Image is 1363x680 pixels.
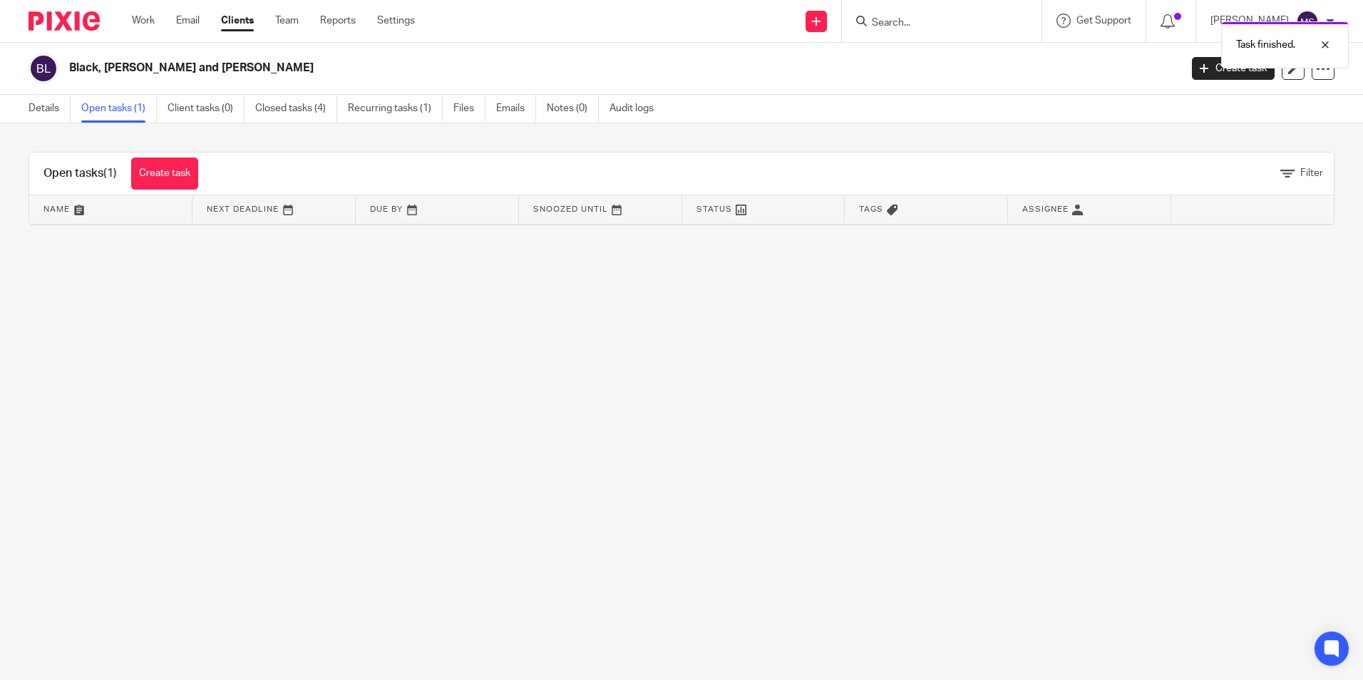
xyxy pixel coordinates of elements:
span: Snoozed Until [533,205,608,213]
a: Team [275,14,299,28]
a: Reports [320,14,356,28]
a: Recurring tasks (1) [348,95,443,123]
img: Pixie [29,11,100,31]
img: svg%3E [1296,10,1319,33]
a: Email [176,14,200,28]
h1: Open tasks [43,166,117,181]
span: Status [696,205,732,213]
a: Clients [221,14,254,28]
a: Create task [131,158,198,190]
a: Closed tasks (4) [255,95,337,123]
a: Audit logs [610,95,664,123]
a: Notes (0) [547,95,599,123]
a: Emails [496,95,536,123]
a: Work [132,14,155,28]
a: Create task [1192,57,1275,80]
a: Client tasks (0) [168,95,245,123]
a: Details [29,95,71,123]
a: Settings [377,14,415,28]
span: (1) [103,168,117,179]
a: Open tasks (1) [81,95,157,123]
p: Task finished. [1236,38,1295,52]
h2: Black, [PERSON_NAME] and [PERSON_NAME] [69,61,950,76]
img: svg%3E [29,53,58,83]
span: Tags [859,205,883,213]
a: Files [453,95,485,123]
span: Filter [1300,168,1323,178]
